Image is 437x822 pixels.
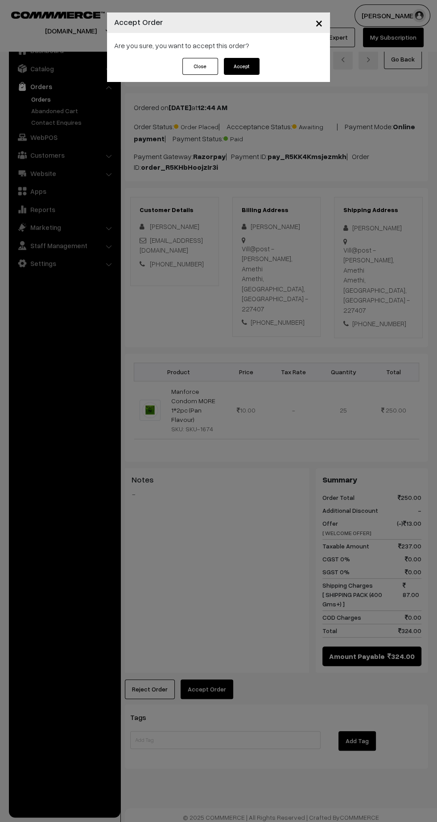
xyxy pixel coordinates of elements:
span: × [315,14,323,31]
button: Close [308,9,330,37]
button: Accept [224,58,260,75]
div: Are you sure, you want to accept this order? [107,33,330,58]
h4: Accept Order [114,16,163,28]
button: Close [182,58,218,75]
